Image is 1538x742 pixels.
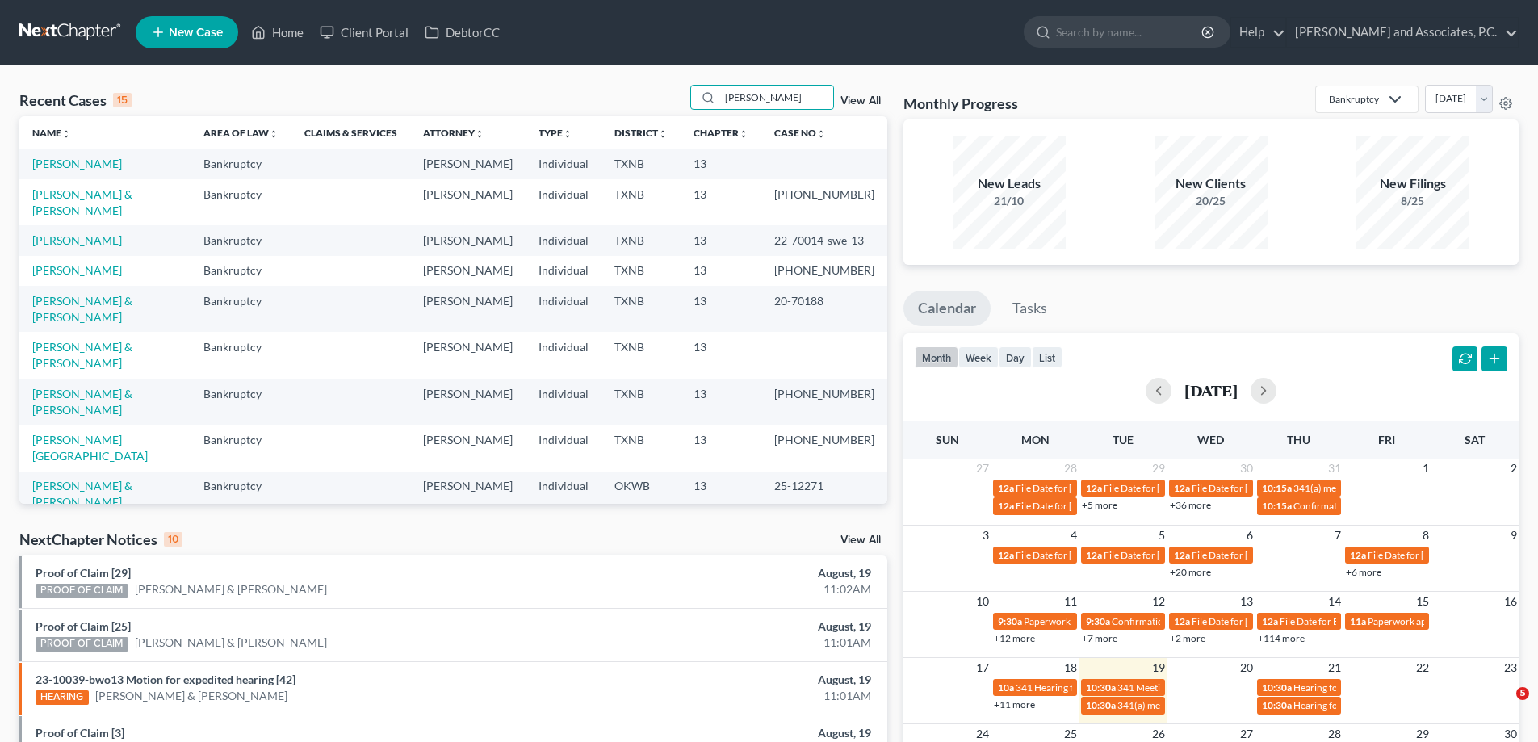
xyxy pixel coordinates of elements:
a: Calendar [903,291,991,326]
span: 10:15a [1262,500,1292,512]
td: [PERSON_NAME] [410,332,526,378]
td: [PERSON_NAME] [410,286,526,332]
td: [PERSON_NAME] [410,149,526,178]
a: Home [243,18,312,47]
td: Individual [526,225,601,255]
td: [PERSON_NAME] [410,179,526,225]
td: Individual [526,425,601,471]
td: Bankruptcy [191,379,291,425]
a: [PERSON_NAME] & [PERSON_NAME] [95,688,287,704]
span: File Date for [PERSON_NAME] [1192,482,1321,494]
span: File Date for [PERSON_NAME][GEOGRAPHIC_DATA] [1016,482,1243,494]
span: 4 [1069,526,1079,545]
span: 17 [974,658,991,677]
div: 10 [164,532,182,547]
a: DebtorCC [417,18,508,47]
td: 13 [681,472,761,518]
td: 13 [681,256,761,286]
span: 30 [1238,459,1255,478]
span: 10:30a [1086,681,1116,694]
td: TXNB [601,149,681,178]
a: +11 more [994,698,1035,711]
span: 16 [1502,592,1519,611]
div: HEARING [36,690,89,705]
td: 13 [681,332,761,378]
div: 20/25 [1155,193,1268,209]
a: +12 more [994,632,1035,644]
td: Individual [526,149,601,178]
span: 12a [1262,615,1278,627]
a: View All [840,95,881,107]
button: month [915,346,958,368]
td: Individual [526,256,601,286]
td: 13 [681,425,761,471]
a: Proof of Claim [25] [36,619,131,633]
span: Confirmation hearing for [PERSON_NAME] & [PERSON_NAME] [1112,615,1381,627]
i: unfold_more [475,129,484,139]
a: Attorneyunfold_more [423,127,484,139]
div: New Filings [1356,174,1469,193]
span: New Case [169,27,223,39]
td: 13 [681,179,761,225]
span: 12a [1086,549,1102,561]
span: 12a [1174,549,1190,561]
span: 10:30a [1262,681,1292,694]
td: 20-70188 [761,286,887,332]
td: TXNB [601,332,681,378]
span: Fri [1378,433,1395,446]
a: +7 more [1082,632,1117,644]
a: [PERSON_NAME] & [PERSON_NAME] [135,581,327,597]
td: Individual [526,472,601,518]
span: 11a [1350,615,1366,627]
span: 341 Meeting for [PERSON_NAME] [1117,681,1263,694]
span: File Date for [PERSON_NAME] & [PERSON_NAME] [1192,549,1406,561]
div: August, 19 [603,618,871,635]
i: unfold_more [739,129,748,139]
div: PROOF OF CLAIM [36,637,128,652]
a: Proof of Claim [3] [36,726,124,740]
span: 11 [1062,592,1079,611]
input: Search by name... [1056,17,1204,47]
span: 9:30a [998,615,1022,627]
a: [PERSON_NAME] [32,263,122,277]
td: TXNB [601,425,681,471]
button: week [958,346,999,368]
div: 11:01AM [603,688,871,704]
span: File Date for [PERSON_NAME] [1104,482,1233,494]
div: 15 [113,93,132,107]
a: Area of Lawunfold_more [203,127,279,139]
a: Typeunfold_more [539,127,572,139]
td: Individual [526,179,601,225]
span: 12a [1086,482,1102,494]
div: August, 19 [603,565,871,581]
div: New Clients [1155,174,1268,193]
span: 12a [998,549,1014,561]
span: 18 [1062,658,1079,677]
td: [PERSON_NAME] [410,379,526,425]
div: 21/10 [953,193,1066,209]
a: [PERSON_NAME] [32,233,122,247]
span: 12a [1174,482,1190,494]
td: TXNB [601,256,681,286]
h3: Monthly Progress [903,94,1018,113]
td: [PERSON_NAME] [410,256,526,286]
div: Recent Cases [19,90,132,110]
span: 6 [1245,526,1255,545]
span: File Date for [PERSON_NAME] [1104,549,1233,561]
span: 10:30a [1262,699,1292,711]
span: 14 [1326,592,1343,611]
span: Sat [1465,433,1485,446]
span: 12a [1174,615,1190,627]
span: 15 [1414,592,1431,611]
span: 12a [998,482,1014,494]
a: Nameunfold_more [32,127,71,139]
span: File Date for Enviro-Tech Complete Systems & Services, LLC [1280,615,1527,627]
span: Paperwork appt for [PERSON_NAME] [1368,615,1528,627]
a: [PERSON_NAME] & [PERSON_NAME] [32,187,132,217]
span: 12a [998,500,1014,512]
td: [PHONE_NUMBER] [761,179,887,225]
td: TXNB [601,286,681,332]
a: 23-10039-bwo13 Motion for expedited hearing [42] [36,673,295,686]
input: Search by name... [720,86,833,109]
div: 8/25 [1356,193,1469,209]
